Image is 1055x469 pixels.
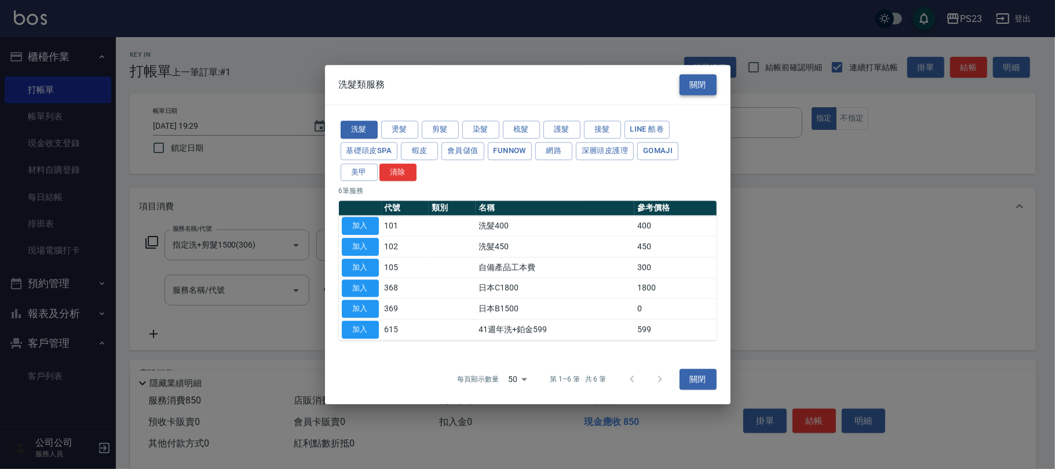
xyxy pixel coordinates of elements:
[476,278,634,299] td: 日本C1800
[476,201,634,216] th: 名稱
[441,142,484,160] button: 會員儲值
[401,142,438,160] button: 蝦皮
[634,278,716,299] td: 1800
[476,299,634,319] td: 日本B1500
[625,121,670,139] button: LINE 酷卷
[342,279,379,297] button: 加入
[550,374,606,384] p: 第 1–6 筆 共 6 筆
[488,142,532,160] button: FUNNOW
[476,319,634,340] td: 41週年洗+鉑金599
[680,369,717,390] button: 關閉
[422,121,459,139] button: 剪髮
[342,259,379,277] button: 加入
[637,142,678,160] button: Gomaji
[342,321,379,339] button: 加入
[634,201,716,216] th: 參考價格
[476,237,634,257] td: 洗髮450
[476,216,634,237] td: 洗髮400
[634,299,716,319] td: 0
[634,216,716,237] td: 400
[341,142,398,160] button: 基礎頭皮SPA
[382,278,429,299] td: 368
[584,121,621,139] button: 接髮
[382,201,429,216] th: 代號
[382,319,429,340] td: 615
[535,142,572,160] button: 網路
[381,121,418,139] button: 燙髮
[462,121,499,139] button: 染髮
[382,299,429,319] td: 369
[503,121,540,139] button: 梳髮
[382,237,429,257] td: 102
[680,74,717,96] button: 關閉
[342,300,379,318] button: 加入
[429,201,476,216] th: 類別
[543,121,581,139] button: 護髮
[476,257,634,278] td: 自備產品工本費
[634,237,716,257] td: 450
[342,238,379,256] button: 加入
[457,374,499,384] p: 每頁顯示數量
[634,319,716,340] td: 599
[339,186,717,197] p: 6 筆服務
[382,216,429,237] td: 101
[382,257,429,278] td: 105
[576,142,634,160] button: 深層頭皮護理
[342,217,379,235] button: 加入
[634,257,716,278] td: 300
[341,163,378,181] button: 美甲
[379,163,417,181] button: 清除
[341,121,378,139] button: 洗髮
[339,79,385,90] span: 洗髮類服務
[503,363,531,395] div: 50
